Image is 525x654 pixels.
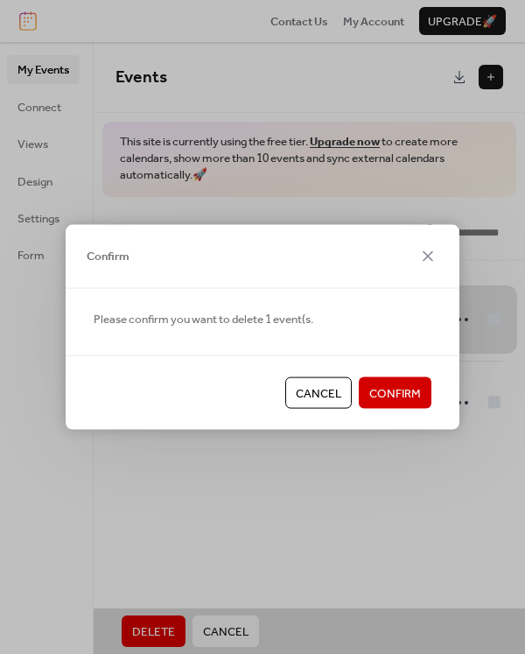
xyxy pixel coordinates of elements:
span: Please confirm you want to delete 1 event(s. [94,310,313,327]
button: Confirm [359,377,431,409]
button: Cancel [285,377,352,409]
span: Confirm [87,248,129,265]
span: Confirm [369,385,421,403]
span: Cancel [296,385,341,403]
